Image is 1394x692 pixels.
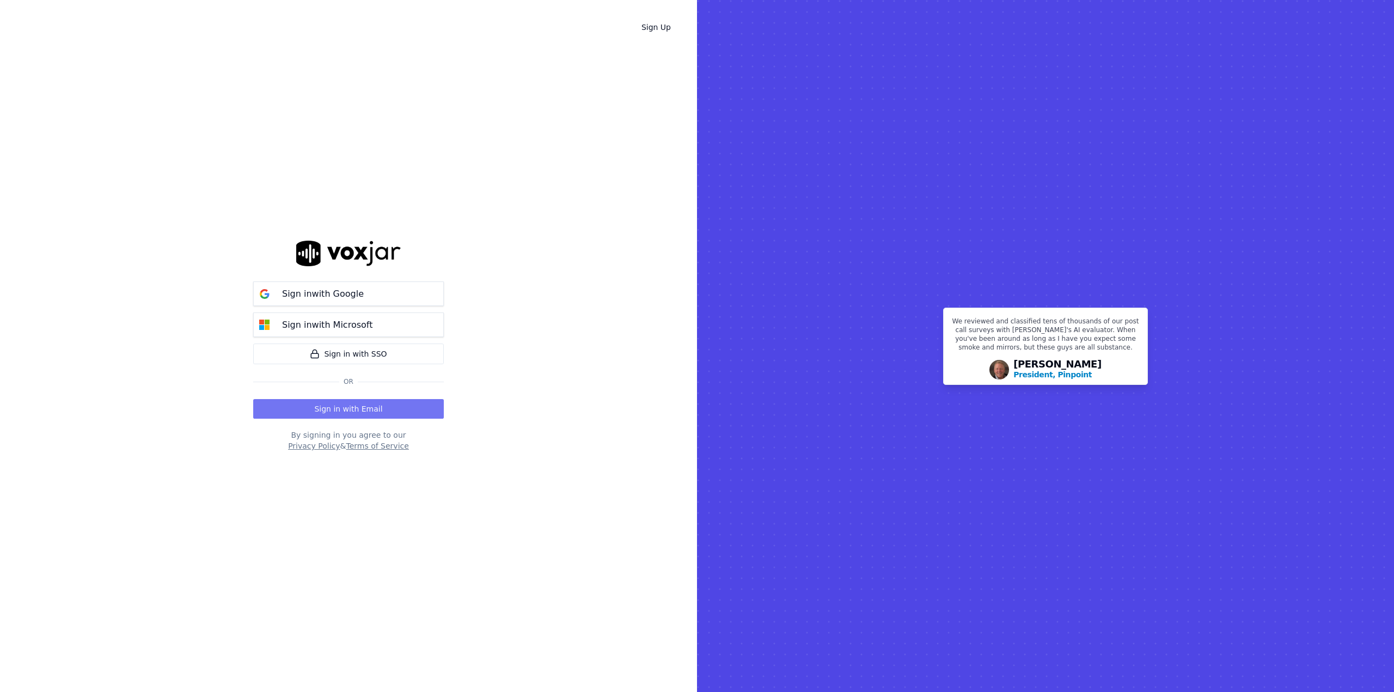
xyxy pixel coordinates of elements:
p: Sign in with Microsoft [282,319,372,332]
img: logo [296,241,401,266]
img: microsoft Sign in button [254,314,276,336]
div: [PERSON_NAME] [1013,359,1102,380]
button: Terms of Service [346,440,408,451]
div: By signing in you agree to our & [253,430,444,451]
p: We reviewed and classified tens of thousands of our post call surveys with [PERSON_NAME]'s AI eva... [950,317,1141,356]
p: President, Pinpoint [1013,369,1092,380]
button: Sign inwith Microsoft [253,313,444,337]
p: Sign in with Google [282,287,364,301]
img: Avatar [989,360,1009,379]
a: Sign Up [633,17,680,37]
button: Privacy Policy [288,440,340,451]
img: google Sign in button [254,283,276,305]
button: Sign in with Email [253,399,444,419]
a: Sign in with SSO [253,344,444,364]
button: Sign inwith Google [253,281,444,306]
span: Or [339,377,358,386]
